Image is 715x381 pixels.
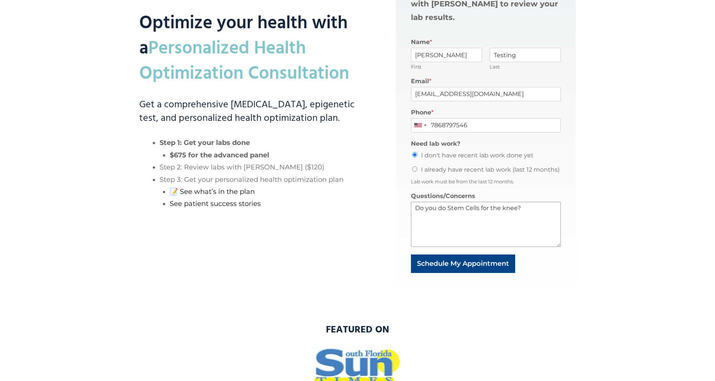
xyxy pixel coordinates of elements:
[170,151,269,159] strong: $675 for the advanced panel
[160,139,250,147] strong: Step 1: Get your labs done
[421,166,560,173] label: I already have recent lab work (last 12 months)
[411,178,561,185] div: Lab work must be from the last 12 months.
[139,98,366,126] h3: Get a comprehensive [MEDICAL_DATA], epigenetic test, and personalized health optimization plan.
[411,78,561,85] label: Email
[160,161,366,173] li: Step 2: Review labs with [PERSON_NAME] ($120)
[411,140,561,148] label: Need lab work?
[490,64,561,70] label: Last
[139,323,576,337] h3: featured on
[411,255,515,273] button: Schedule My Appointment
[160,174,366,210] li: Step 3: Get your personalized health optimization plan
[411,38,561,46] label: Name
[411,64,482,70] label: First
[411,109,561,117] label: Phone
[139,34,349,88] mark: Personalized Health Optimization Consultation
[411,192,561,200] label: Questions/Concerns
[411,119,429,132] div: United States: +1
[421,152,534,159] label: I don't have recent lab work done yet
[170,200,261,208] a: See patient success stories
[411,118,561,133] input: (201) 555-0123
[170,187,255,196] a: 📝 See what’s in the plan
